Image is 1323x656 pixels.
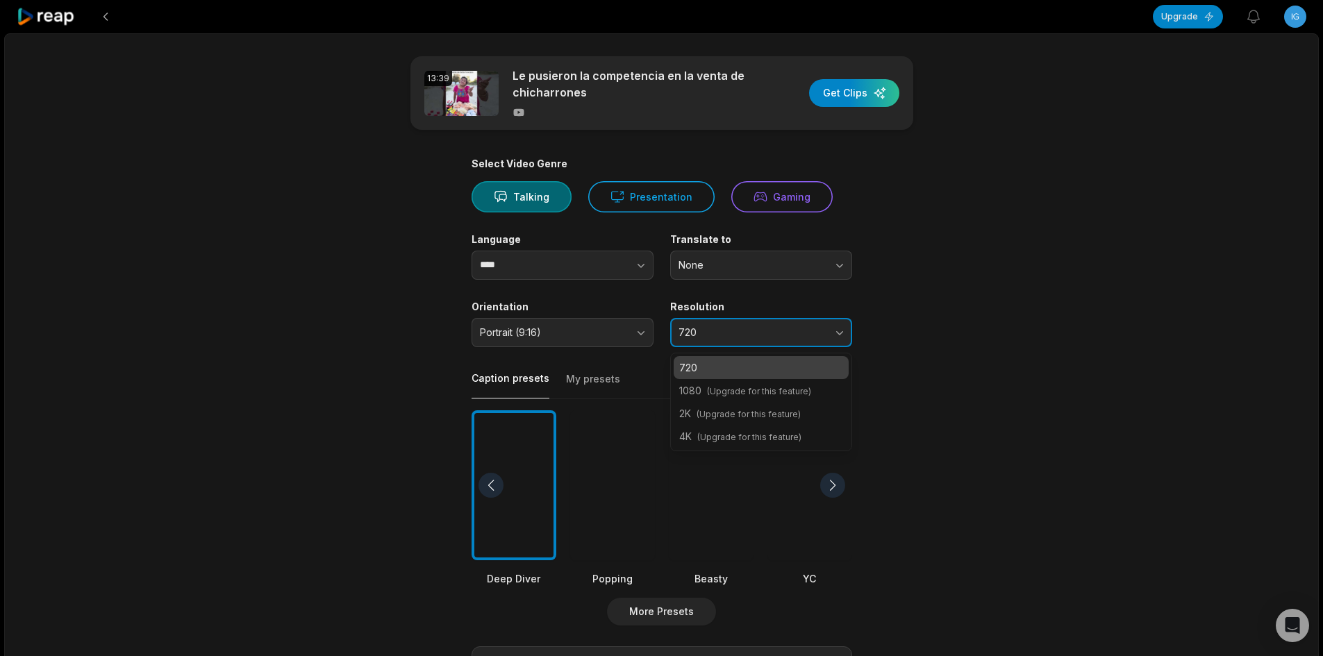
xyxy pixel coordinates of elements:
div: Select Video Genre [472,158,852,170]
button: My presets [566,372,620,398]
div: Open Intercom Messenger [1276,609,1309,642]
span: 720 [679,326,824,339]
button: More Presets [607,598,716,625]
span: (Upgrade for this feature) [697,432,801,442]
div: Deep Diver [472,571,556,586]
span: None [679,259,824,271]
div: 720 [670,353,852,451]
label: Orientation [472,301,654,313]
button: 720 [670,318,852,347]
div: Beasty [669,571,754,586]
label: Language [472,233,654,246]
span: Portrait (9:16) [480,326,626,339]
button: Portrait (9:16) [472,318,654,347]
button: Talking [472,181,572,212]
button: Gaming [731,181,833,212]
p: 4K [679,429,843,444]
button: Presentation [588,181,715,212]
span: (Upgrade for this feature) [707,386,811,396]
button: Upgrade [1153,5,1223,28]
div: 13:39 [424,71,452,86]
div: YC [767,571,852,586]
button: Get Clips [809,79,899,107]
label: Resolution [670,301,852,313]
p: 1080 [679,383,843,398]
label: Translate to [670,233,852,246]
button: None [670,251,852,280]
span: (Upgrade for this feature) [697,409,801,419]
p: 2K [679,406,843,421]
p: Le pusieron la competencia en la venta de chicharrones [513,67,752,101]
div: Popping [570,571,655,586]
p: 720 [679,360,843,375]
button: Caption presets [472,371,549,398]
